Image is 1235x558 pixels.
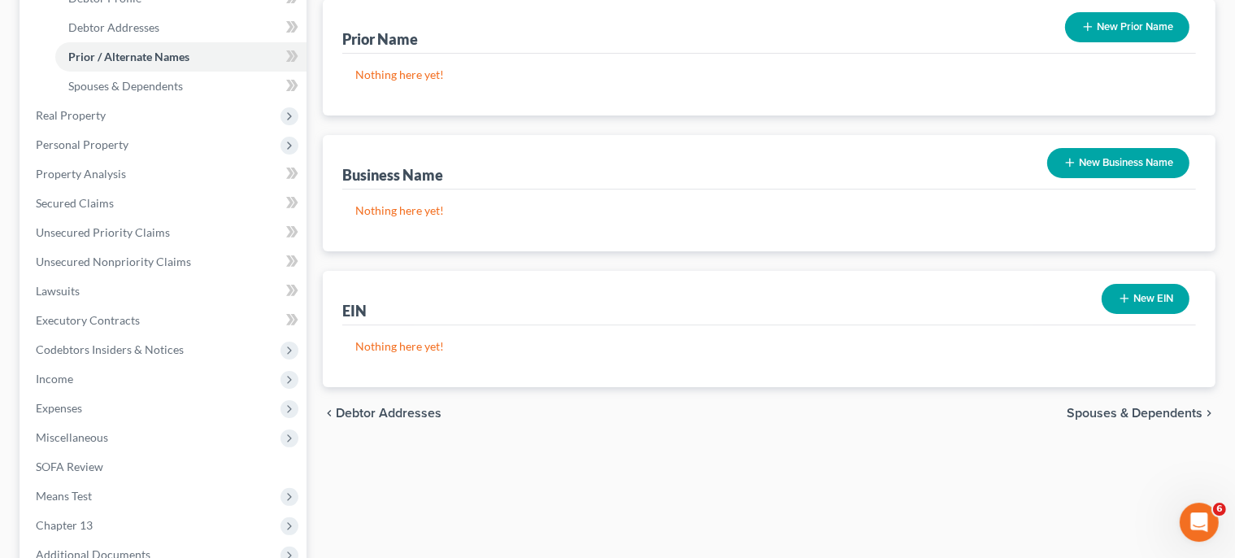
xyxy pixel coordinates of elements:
[36,489,92,503] span: Means Test
[55,42,307,72] a: Prior / Alternate Names
[55,13,307,42] a: Debtor Addresses
[23,218,307,247] a: Unsecured Priority Claims
[36,518,93,532] span: Chapter 13
[36,313,140,327] span: Executory Contracts
[36,196,114,210] span: Secured Claims
[36,342,184,356] span: Codebtors Insiders & Notices
[36,372,73,386] span: Income
[68,50,189,63] span: Prior / Alternate Names
[68,79,183,93] span: Spouses & Dependents
[323,407,441,420] button: chevron_left Debtor Addresses
[23,189,307,218] a: Secured Claims
[23,306,307,335] a: Executory Contracts
[23,159,307,189] a: Property Analysis
[355,67,1183,83] p: Nothing here yet!
[1202,407,1215,420] i: chevron_right
[355,338,1183,355] p: Nothing here yet!
[36,108,106,122] span: Real Property
[1180,503,1219,542] iframe: Intercom live chat
[342,165,443,185] div: Business Name
[68,20,159,34] span: Debtor Addresses
[355,203,1183,219] p: Nothing here yet!
[36,401,82,415] span: Expenses
[342,29,418,49] div: Prior Name
[1102,284,1189,314] button: New EIN
[323,407,336,420] i: chevron_left
[1047,148,1189,178] button: New Business Name
[1067,407,1215,420] button: Spouses & Dependents chevron_right
[36,430,108,444] span: Miscellaneous
[23,247,307,277] a: Unsecured Nonpriority Claims
[36,460,103,473] span: SOFA Review
[36,167,126,181] span: Property Analysis
[23,452,307,482] a: SOFA Review
[1213,503,1226,516] span: 6
[36,137,128,151] span: Personal Property
[23,277,307,306] a: Lawsuits
[1067,407,1202,420] span: Spouses & Dependents
[336,407,441,420] span: Debtor Addresses
[55,72,307,101] a: Spouses & Dependents
[36,255,191,268] span: Unsecured Nonpriority Claims
[36,284,80,298] span: Lawsuits
[342,301,367,320] div: EIN
[1065,12,1189,42] button: New Prior Name
[36,225,170,239] span: Unsecured Priority Claims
